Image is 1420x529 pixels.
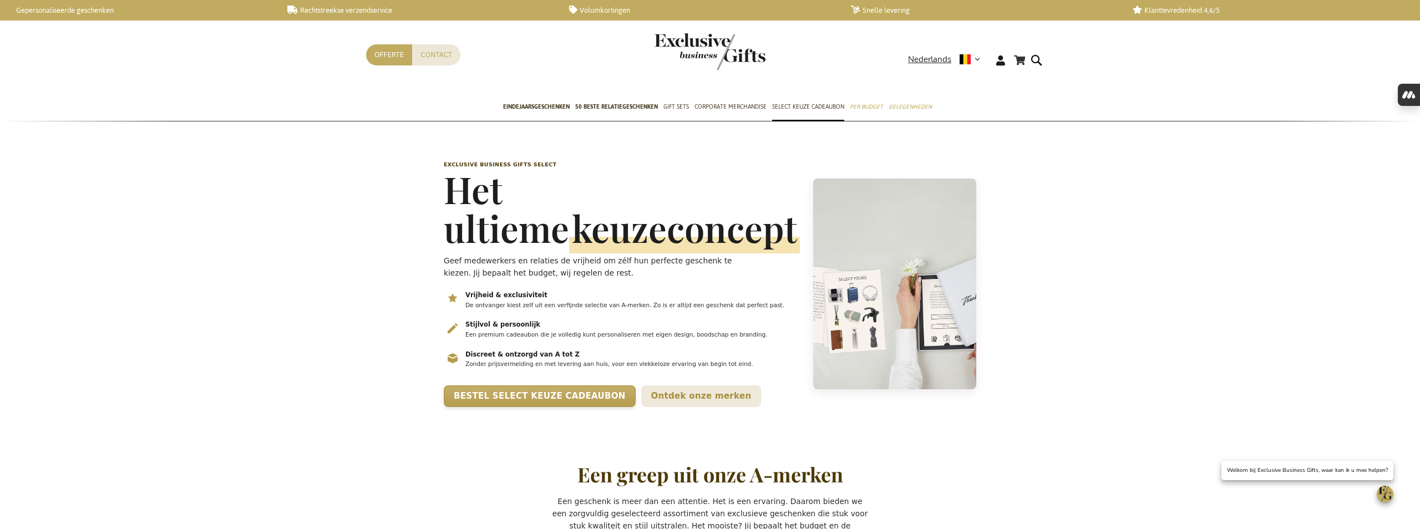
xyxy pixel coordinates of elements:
span: keuzeconcept [569,204,800,253]
span: Per Budget [850,101,883,113]
img: Exclusive Business gifts logo [655,33,765,70]
a: Bestel Select Keuze Cadeaubon [444,385,636,407]
h3: Discreet & ontzorgd van A tot Z [465,350,799,359]
ul: Belangrijkste voordelen [444,290,800,375]
a: Offerte [366,44,412,65]
span: Gift Sets [663,101,689,113]
a: Rechtstreekse verzendservice [287,6,551,15]
p: Exclusive Business Gifts Select [444,161,800,169]
a: Klanttevredenheid 4,6/5 [1133,6,1397,15]
a: Snelle levering [851,6,1115,15]
span: Nederlands [908,53,951,66]
h2: Een greep uit onze A-merken [577,464,843,486]
p: Een premium cadeaubon die je volledig kunt personaliseren met eigen design, boodschap en branding. [465,330,799,339]
span: 50 beste relatiegeschenken [575,101,658,113]
span: Corporate Merchandise [694,101,767,113]
a: Volumkortingen [569,6,833,15]
p: Geef medewerkers en relaties de vrijheid om zélf hun perfecte geschenk te kiezen. Jij bepaalt het... [444,255,759,279]
a: Ontdek onze merken [641,385,762,407]
a: Gepersonaliseerde geschenken [6,6,270,15]
h3: Vrijheid & exclusiviteit [465,291,799,300]
span: Gelegenheden [889,101,932,113]
div: Nederlands [908,53,987,66]
header: Select keuzeconcept [438,133,982,435]
h3: Stijlvol & persoonlijk [465,321,799,329]
a: store logo [655,33,710,70]
p: Zonder prijsvermelding en met levering aan huis, voor een vlekkeloze ervaring van begin tot eind. [465,360,799,369]
img: Select geschenkconcept – medewerkers kiezen hun eigen cadeauvoucher [813,179,976,389]
span: Eindejaarsgeschenken [503,101,570,113]
p: De ontvanger kiest zelf uit een verfijnde selectie van A-merken. Zo is er altijd een geschenk dat... [465,301,799,310]
span: Select Keuze Cadeaubon [772,101,844,113]
a: Contact [412,44,460,65]
h1: Het ultieme [444,170,800,247]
